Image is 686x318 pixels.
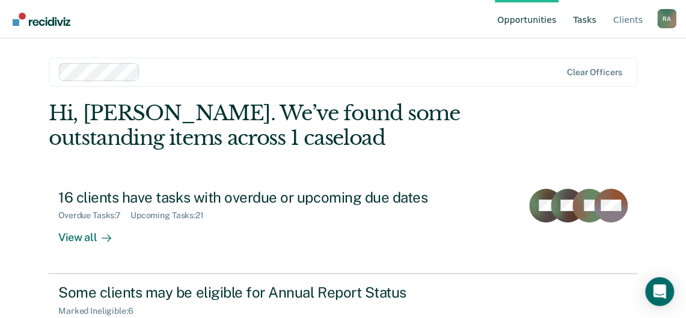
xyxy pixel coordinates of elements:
[49,101,519,150] div: Hi, [PERSON_NAME]. We’ve found some outstanding items across 1 caseload
[58,210,130,221] div: Overdue Tasks : 7
[49,179,637,274] a: 16 clients have tasks with overdue or upcoming due datesOverdue Tasks:7Upcoming Tasks:21View all
[657,9,676,28] button: Profile dropdown button
[567,67,622,78] div: Clear officers
[130,210,213,221] div: Upcoming Tasks : 21
[13,13,70,26] img: Recidiviz
[657,9,676,28] div: R A
[58,284,480,301] div: Some clients may be eligible for Annual Report Status
[58,306,142,316] div: Marked Ineligible : 6
[645,277,674,306] div: Open Intercom Messenger
[58,189,480,206] div: 16 clients have tasks with overdue or upcoming due dates
[58,221,126,244] div: View all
